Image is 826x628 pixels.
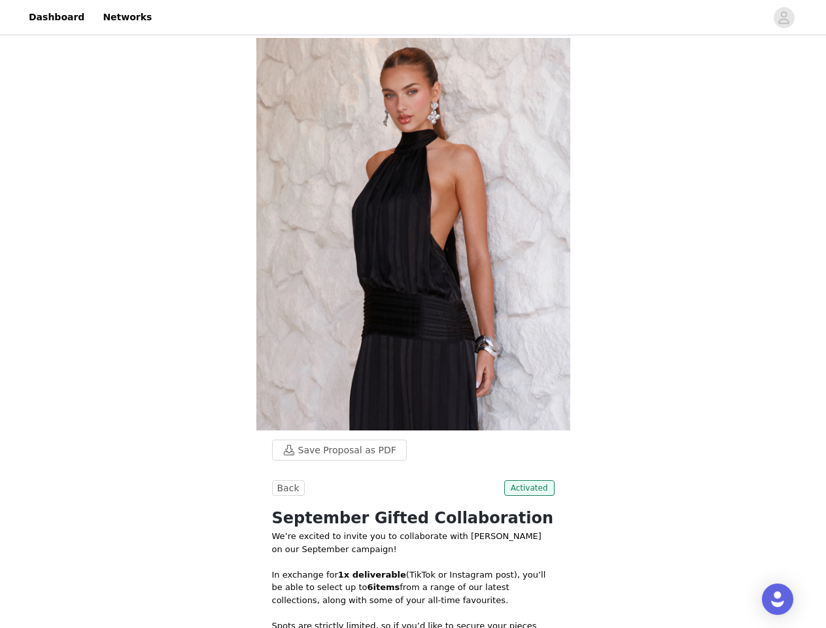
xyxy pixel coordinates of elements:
div: avatar [778,7,790,28]
a: Networks [95,3,160,32]
strong: x deliverable [344,570,406,580]
button: Back [272,480,305,496]
button: Save Proposal as PDF [272,440,407,461]
img: campaign image [256,38,570,430]
div: Open Intercom Messenger [762,584,793,615]
a: Dashboard [21,3,92,32]
strong: 6 [367,582,373,592]
p: We’re excited to invite you to collaborate with [PERSON_NAME] on our September campaign! [272,530,555,555]
h1: September Gifted Collaboration [272,506,555,530]
strong: 1 [338,570,344,580]
span: Activated [504,480,555,496]
strong: items [373,582,400,592]
p: In exchange for (TikTok or Instagram post), you’ll be able to select up to from a range of our la... [272,568,555,607]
